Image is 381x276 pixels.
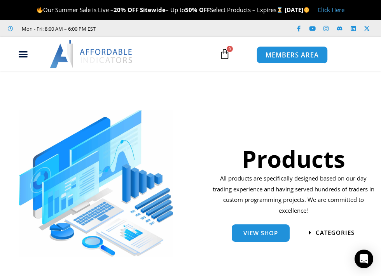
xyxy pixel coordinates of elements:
a: 0 [208,43,242,65]
strong: 20% OFF [114,6,138,14]
span: 0 [227,46,233,52]
div: Open Intercom Messenger [355,250,373,268]
a: Click Here [318,6,344,14]
img: ⌛ [277,7,283,13]
img: 🌞 [304,7,309,13]
a: categories [309,230,355,236]
strong: 50% OFF [185,6,210,14]
img: ProductsSection scaled | Affordable Indicators – NinjaTrader [19,110,173,257]
span: MEMBERS AREA [266,52,319,59]
iframe: Customer reviews powered by Trustpilot [101,25,218,33]
strong: [DATE] [285,6,310,14]
p: All products are specifically designed based on our day trading experience and having served hund... [212,173,375,216]
a: View Shop [232,224,290,242]
span: View Shop [243,230,278,236]
span: Our Summer Sale is Live – – Up to Select Products – Expires [37,6,285,14]
span: categories [316,230,355,236]
a: MEMBERS AREA [257,46,328,64]
img: 🔥 [37,7,43,13]
div: Menu Toggle [4,47,42,62]
h1: Products [212,142,375,175]
span: Mon - Fri: 8:00 AM – 6:00 PM EST [20,24,96,33]
img: LogoAI | Affordable Indicators – NinjaTrader [50,40,133,68]
strong: Sitewide [140,6,166,14]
